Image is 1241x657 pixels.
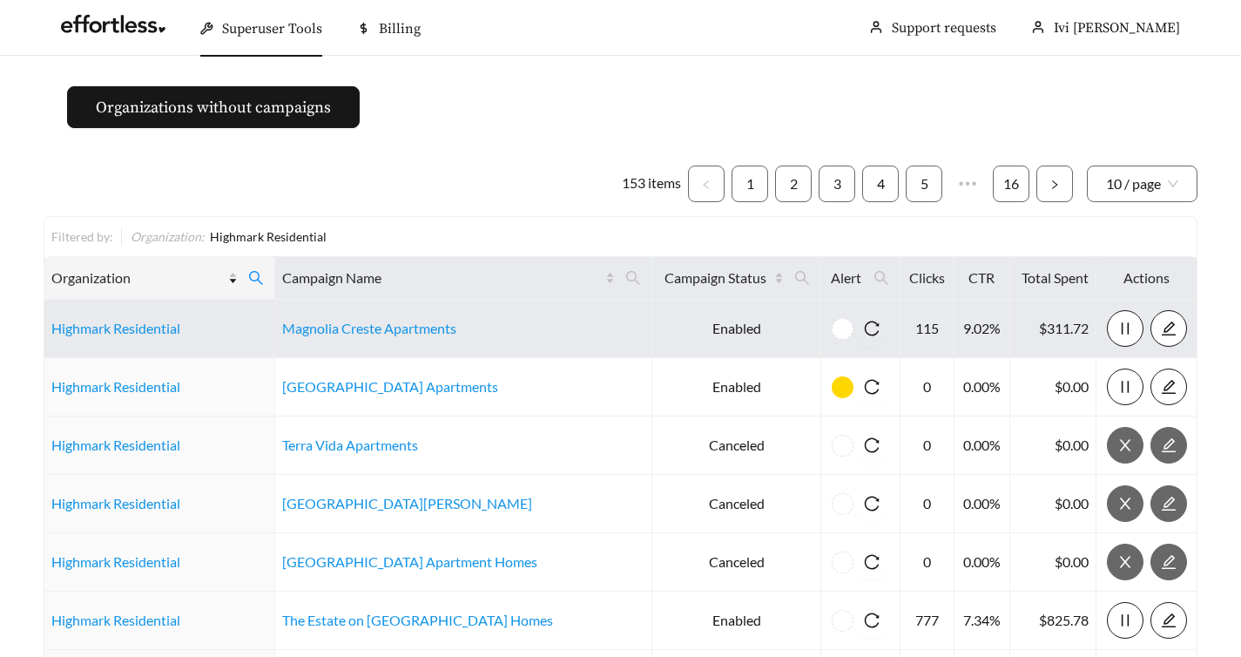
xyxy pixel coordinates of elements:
[900,475,954,533] td: 0
[1150,310,1187,347] button: edit
[1151,379,1186,395] span: edit
[51,378,180,395] a: Highmark Residential
[853,379,890,395] span: reload
[51,320,180,336] a: Highmark Residential
[1087,166,1197,202] div: Page Size
[652,358,821,417] td: Enabled
[794,270,810,286] span: search
[1107,369,1143,405] button: pause
[1151,613,1186,628] span: edit
[906,166,942,202] li: 5
[1150,544,1187,580] button: edit
[1150,320,1187,336] a: edit
[900,533,954,592] td: 0
[853,427,890,464] button: reload
[1150,437,1187,453] a: edit
[819,166,855,202] li: 3
[853,544,890,580] button: reload
[954,358,1010,417] td: 0.00%
[1106,166,1178,201] span: 10 / page
[1108,379,1143,395] span: pause
[1150,602,1187,639] button: edit
[1150,485,1187,522] button: edit
[1049,179,1060,190] span: right
[853,485,890,522] button: reload
[282,268,602,288] span: Campaign Name
[282,553,537,570] a: [GEOGRAPHIC_DATA] Apartment Homes
[900,300,954,358] td: 115
[1151,321,1186,336] span: edit
[652,533,821,592] td: Canceled
[853,437,890,453] span: reload
[732,166,767,201] a: 1
[1108,321,1143,336] span: pause
[853,613,890,628] span: reload
[900,592,954,650] td: 777
[659,268,771,288] span: Campaign Status
[1054,19,1180,37] span: Ivi [PERSON_NAME]
[282,378,498,395] a: [GEOGRAPHIC_DATA] Apartments
[51,437,180,453] a: Highmark Residential
[900,358,954,417] td: 0
[819,166,854,201] a: 3
[282,320,456,336] a: Magnolia Creste Apartments
[688,166,725,202] button: left
[241,264,271,292] span: search
[652,592,821,650] td: Enabled
[954,417,1010,475] td: 0.00%
[853,310,890,347] button: reload
[282,437,418,453] a: Terra Vida Apartments
[652,417,821,475] td: Canceled
[282,495,532,511] a: [GEOGRAPHIC_DATA][PERSON_NAME]
[622,166,681,202] li: 153 items
[1150,612,1187,628] a: edit
[1010,358,1097,417] td: $0.00
[1107,602,1143,639] button: pause
[787,264,817,292] span: search
[51,495,180,511] a: Highmark Residential
[873,270,889,286] span: search
[96,96,331,119] span: Organizations without campaigns
[853,321,890,336] span: reload
[131,229,205,244] span: Organization :
[900,257,954,300] th: Clicks
[1150,369,1187,405] button: edit
[853,369,890,405] button: reload
[867,264,896,292] span: search
[1150,427,1187,464] button: edit
[51,268,225,288] span: Organization
[993,166,1029,202] li: 16
[1010,475,1097,533] td: $0.00
[828,268,863,288] span: Alert
[1010,417,1097,475] td: $0.00
[210,229,327,244] span: Highmark Residential
[863,166,898,201] a: 4
[67,86,360,128] button: Organizations without campaigns
[853,496,890,511] span: reload
[1036,166,1073,202] li: Next Page
[862,166,899,202] li: 4
[1010,300,1097,358] td: $311.72
[954,257,1010,300] th: CTR
[892,19,996,37] a: Support requests
[949,166,986,202] span: •••
[652,300,821,358] td: Enabled
[954,533,1010,592] td: 0.00%
[282,612,553,628] a: The Estate on [GEOGRAPHIC_DATA] Homes
[51,612,180,628] a: Highmark Residential
[688,166,725,202] li: Previous Page
[222,20,322,37] span: Superuser Tools
[1010,592,1097,650] td: $825.78
[853,602,890,639] button: reload
[954,475,1010,533] td: 0.00%
[51,227,121,246] div: Filtered by:
[732,166,768,202] li: 1
[907,166,941,201] a: 5
[379,20,421,37] span: Billing
[701,179,712,190] span: left
[1036,166,1073,202] button: right
[618,264,648,292] span: search
[652,475,821,533] td: Canceled
[1150,553,1187,570] a: edit
[949,166,986,202] li: Next 5 Pages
